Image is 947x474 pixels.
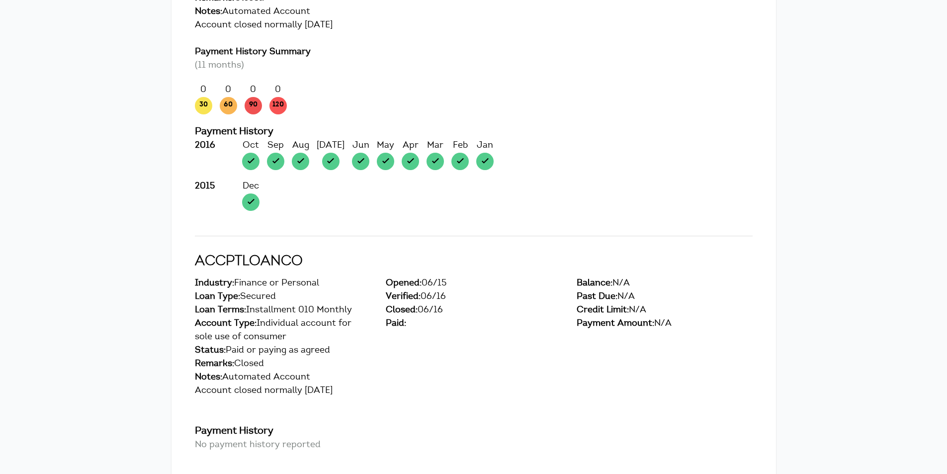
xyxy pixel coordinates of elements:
[195,346,226,355] span: Status:
[577,277,753,290] div: N/A
[195,277,371,290] div: Finance or Personal
[386,290,562,304] div: 06/16
[386,279,422,288] span: Opened:
[195,48,311,57] span: Payment History Summary
[577,304,753,317] div: N/A
[195,279,234,288] span: Industry:
[195,290,371,304] div: Secured
[195,7,222,16] span: Notes:
[386,306,418,315] span: Closed:
[195,371,753,411] div: Automated Account Account closed normally [DATE]
[195,426,273,436] span: Payment History
[577,279,612,288] span: Balance:
[195,5,753,46] div: Automated Account Account closed normally [DATE]
[195,97,212,114] span: 30
[386,304,562,317] div: 06/16
[195,182,215,191] strong: 2015
[577,290,753,304] div: N/A
[317,139,344,153] div: [DATE]
[220,97,237,114] span: 60
[245,97,262,114] span: 90
[195,319,257,328] span: Account Type:
[195,84,212,97] div: 0
[577,319,654,328] span: Payment Amount:
[242,139,259,153] div: Oct
[195,360,234,369] span: Remarks:
[476,139,494,153] div: Jan
[577,306,629,315] span: Credit Limit:
[269,84,287,97] div: 0
[402,139,419,153] div: Apr
[386,292,421,301] span: Verified:
[577,292,617,301] span: Past Due:
[577,317,753,331] div: N/A
[292,139,309,153] div: Aug
[195,317,371,344] div: Individual account for sole use of consumer
[220,84,237,97] div: 0
[427,139,444,153] div: Mar
[195,292,240,301] span: Loan Type:
[386,277,562,290] div: 06/15
[195,439,753,452] p: No payment history reported
[267,139,284,153] div: Sep
[195,358,753,371] div: Closed
[195,304,371,317] div: Installment 010 Monthly
[195,127,273,137] span: Payment History
[386,319,406,328] span: Paid:
[377,139,394,153] div: May
[352,139,369,153] div: Jun
[242,180,259,193] div: Dec
[195,251,753,272] h2: ACCPTLOANCO
[245,84,262,97] div: 0
[195,373,222,382] span: Notes:
[195,59,753,73] p: (11 months)
[451,139,469,153] div: Feb
[195,306,246,315] span: Loan Terms:
[269,97,287,114] span: 120
[195,344,753,358] div: Paid or paying as agreed
[195,141,215,150] strong: 2016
